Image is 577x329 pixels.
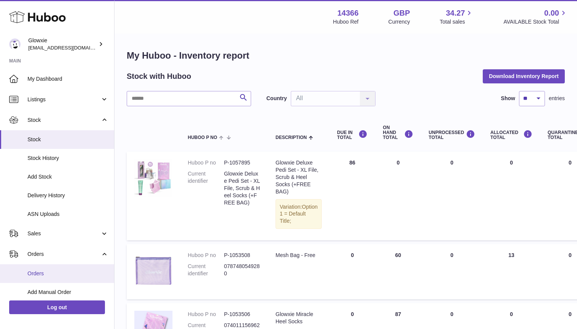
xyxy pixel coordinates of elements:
[446,8,465,18] span: 34.27
[421,244,483,299] td: 0
[503,8,568,26] a: 0.00 AVAILABLE Stock Total
[375,152,421,240] td: 0
[337,8,359,18] strong: 14366
[188,311,224,318] dt: Huboo P no
[27,289,108,296] span: Add Manual Order
[224,252,260,259] dd: P-1053508
[9,38,21,50] img: suraj@glowxie.com
[329,152,375,240] td: 86
[276,199,322,229] div: Variation:
[188,170,224,206] dt: Current identifier
[276,135,307,140] span: Description
[27,155,108,162] span: Stock History
[501,95,515,102] label: Show
[490,130,532,140] div: ALLOCATED Total
[393,8,410,18] strong: GBP
[440,18,474,26] span: Total sales
[483,244,540,299] td: 13
[549,95,565,102] span: entries
[429,130,475,140] div: UNPROCESSED Total
[27,192,108,199] span: Delivery History
[224,263,260,277] dd: 0787480549280
[134,159,172,197] img: product image
[329,244,375,299] td: 0
[127,71,191,81] h2: Stock with Huboo
[188,263,224,277] dt: Current identifier
[333,18,359,26] div: Huboo Ref
[27,96,100,103] span: Listings
[188,252,224,259] dt: Huboo P no
[440,8,474,26] a: 34.27 Total sales
[569,160,572,166] span: 0
[483,69,565,83] button: Download Inventory Report
[276,159,322,195] div: Glowxie Deluxe Pedi Set - XL File, Scrub & Heel Socks (+FREE BAG)
[383,125,413,141] div: ON HAND Total
[224,170,260,206] dd: Glowxie Deluxe Pedi Set - XL File, Scrub & Heel Socks (+FREE BAG)
[27,251,100,258] span: Orders
[27,173,108,180] span: Add Stock
[27,117,100,124] span: Stock
[188,135,217,140] span: Huboo P no
[280,204,318,224] span: Option 1 = Default Title;
[483,152,540,240] td: 0
[224,159,260,166] dd: P-1057895
[9,300,105,314] a: Log out
[27,136,108,143] span: Stock
[388,18,410,26] div: Currency
[569,311,572,317] span: 0
[337,130,367,140] div: DUE IN TOTAL
[28,37,97,51] div: Glowxie
[27,230,100,237] span: Sales
[266,95,287,102] label: Country
[276,311,322,325] div: Glowxie Miracle Heel Socks
[421,152,483,240] td: 0
[127,50,565,62] h1: My Huboo - Inventory report
[375,244,421,299] td: 60
[188,159,224,166] dt: Huboo P no
[27,211,108,218] span: ASN Uploads
[224,311,260,318] dd: P-1053506
[27,75,108,83] span: My Dashboard
[134,252,172,290] img: product image
[569,252,572,258] span: 0
[276,252,322,259] div: Mesh Bag - Free
[28,45,112,51] span: [EMAIL_ADDRESS][DOMAIN_NAME]
[544,8,559,18] span: 0.00
[27,270,108,277] span: Orders
[503,18,568,26] span: AVAILABLE Stock Total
